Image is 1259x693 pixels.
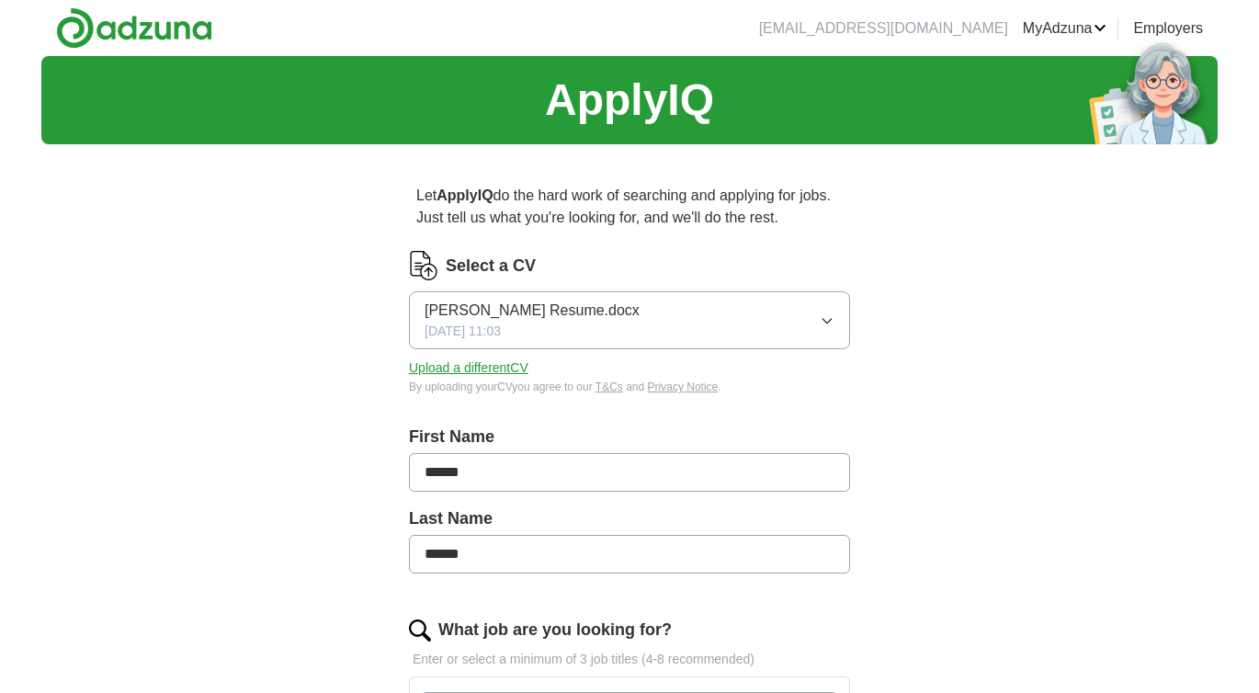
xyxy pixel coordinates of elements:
a: MyAdzuna [1023,17,1107,40]
p: Enter or select a minimum of 3 job titles (4-8 recommended) [409,650,850,669]
label: What job are you looking for? [438,618,672,642]
img: search.png [409,619,431,642]
img: CV Icon [409,251,438,280]
span: [DATE] 11:03 [425,322,501,341]
button: Upload a differentCV [409,358,528,378]
a: Privacy Notice [648,381,719,393]
button: [PERSON_NAME] Resume.docx[DATE] 11:03 [409,291,850,349]
div: By uploading your CV you agree to our and . [409,379,850,395]
h1: ApplyIQ [545,67,714,133]
a: Employers [1133,17,1203,40]
li: [EMAIL_ADDRESS][DOMAIN_NAME] [759,17,1008,40]
p: Let do the hard work of searching and applying for jobs. Just tell us what you're looking for, an... [409,177,850,236]
a: T&Cs [595,381,623,393]
label: Select a CV [446,254,536,278]
img: Adzuna logo [56,7,212,49]
label: Last Name [409,506,850,531]
span: [PERSON_NAME] Resume.docx [425,300,640,322]
label: First Name [409,425,850,449]
strong: ApplyIQ [437,187,493,203]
